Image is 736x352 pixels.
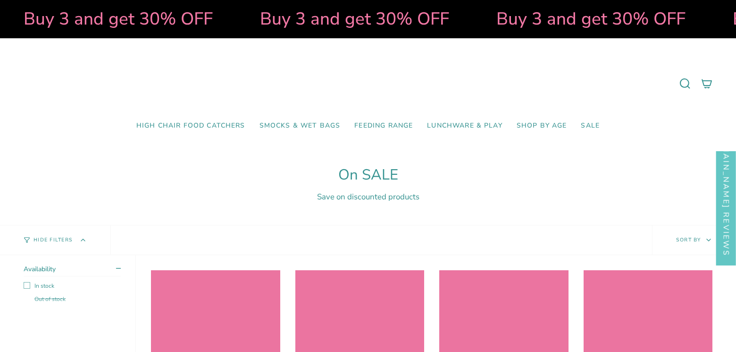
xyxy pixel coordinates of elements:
[347,115,420,137] a: Feeding Range
[247,7,436,31] strong: Buy 3 and get 30% OFF
[24,265,56,274] span: Availability
[420,115,509,137] a: Lunchware & Play
[259,122,341,130] span: Smocks & Wet Bags
[24,282,121,290] label: In stock
[33,238,73,243] span: Hide Filters
[24,265,121,276] summary: Availability
[427,122,502,130] span: Lunchware & Play
[11,7,200,31] strong: Buy 3 and get 30% OFF
[129,115,252,137] a: High Chair Food Catchers
[676,236,701,243] span: Sort by
[252,115,348,137] a: Smocks & Wet Bags
[287,52,450,115] a: Mumma’s Little Helpers
[574,115,607,137] a: SALE
[510,115,574,137] a: Shop by Age
[24,191,712,202] div: Save on discounted products
[136,122,245,130] span: High Chair Food Catchers
[517,122,567,130] span: Shop by Age
[354,122,413,130] span: Feeding Range
[716,107,736,265] div: Click to open Judge.me floating reviews tab
[581,122,600,130] span: SALE
[652,225,736,255] button: Sort by
[24,166,712,184] h1: On SALE
[484,7,673,31] strong: Buy 3 and get 30% OFF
